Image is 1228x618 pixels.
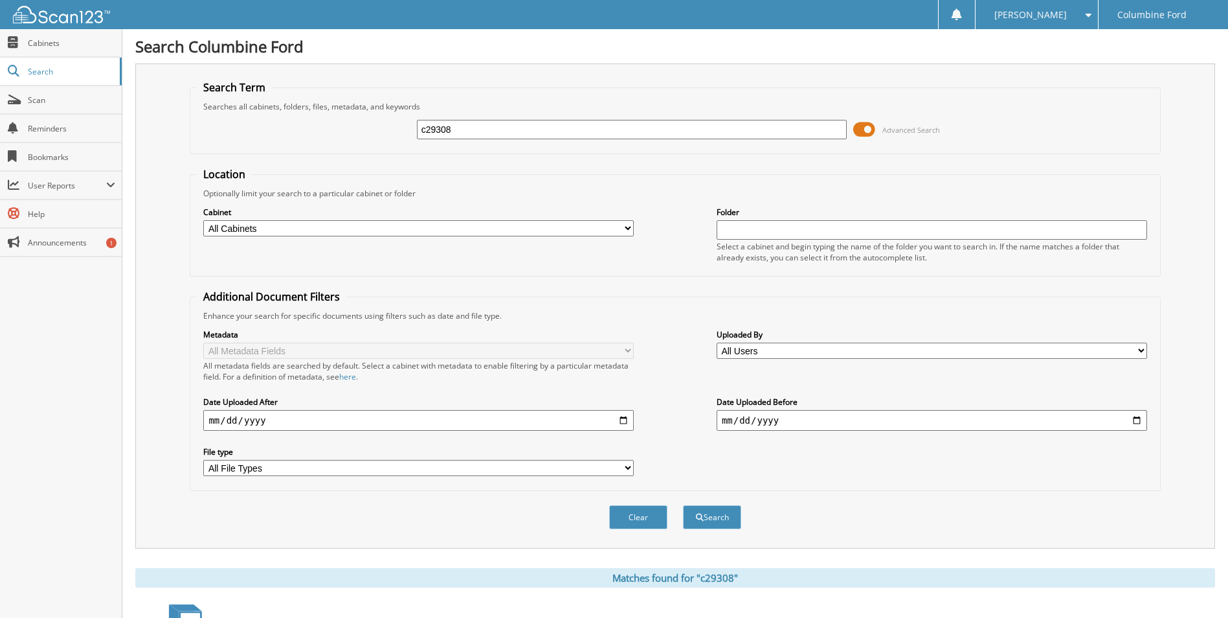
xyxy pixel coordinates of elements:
h1: Search Columbine Ford [135,36,1215,57]
div: Optionally limit your search to a particular cabinet or folder [197,188,1153,199]
legend: Location [197,167,252,181]
span: [PERSON_NAME] [994,11,1067,19]
label: Date Uploaded Before [717,396,1147,407]
label: Date Uploaded After [203,396,634,407]
div: Select a cabinet and begin typing the name of the folder you want to search in. If the name match... [717,241,1147,263]
label: File type [203,446,634,457]
label: Metadata [203,329,634,340]
div: Matches found for "c29308" [135,568,1215,588]
a: here [339,371,356,382]
div: Enhance your search for specific documents using filters such as date and file type. [197,310,1153,321]
button: Clear [609,505,667,529]
span: Advanced Search [882,125,940,135]
img: scan123-logo-white.svg [13,6,110,23]
span: Columbine Ford [1117,11,1187,19]
div: 1 [106,238,117,248]
button: Search [683,505,741,529]
span: Bookmarks [28,152,115,163]
legend: Search Term [197,80,272,95]
label: Cabinet [203,207,634,218]
div: All metadata fields are searched by default. Select a cabinet with metadata to enable filtering b... [203,360,634,382]
span: Help [28,209,115,220]
span: Cabinets [28,38,115,49]
span: Reminders [28,123,115,134]
legend: Additional Document Filters [197,290,346,304]
label: Uploaded By [717,329,1147,340]
span: Search [28,66,113,77]
span: Announcements [28,237,115,248]
div: Searches all cabinets, folders, files, metadata, and keywords [197,101,1153,112]
span: Scan [28,95,115,106]
span: User Reports [28,180,106,191]
input: end [717,410,1147,431]
label: Folder [717,207,1147,218]
input: start [203,410,634,431]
